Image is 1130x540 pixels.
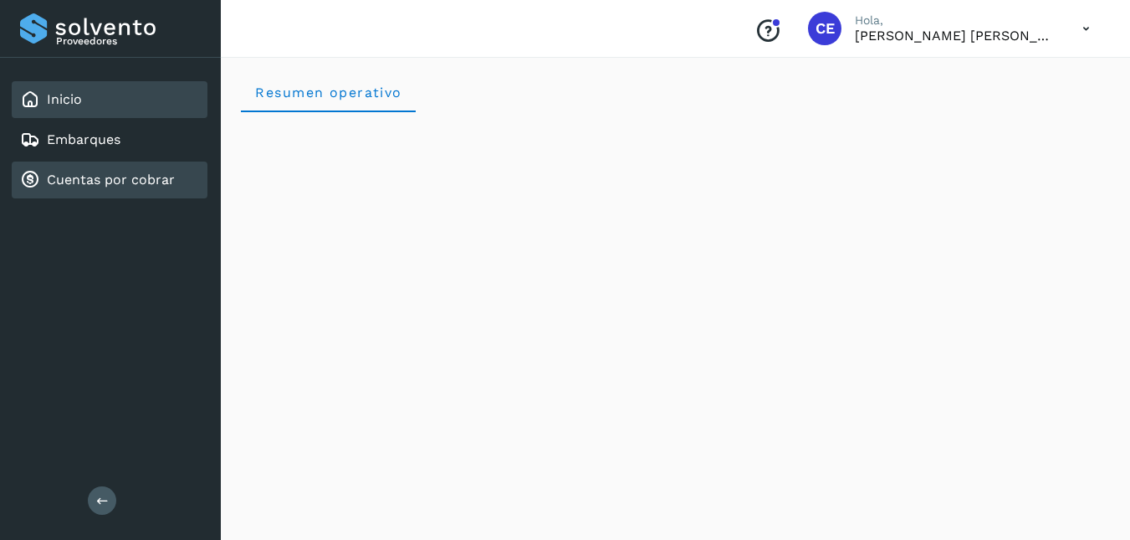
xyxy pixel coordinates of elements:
div: Embarques [12,121,207,158]
div: Inicio [12,81,207,118]
a: Inicio [47,91,82,107]
span: Resumen operativo [254,85,402,100]
p: Hola, [855,13,1056,28]
p: Proveedores [56,35,201,47]
a: Embarques [47,131,120,147]
p: CLAUDIA ELIZABETH SANCHEZ RAMIREZ [855,28,1056,44]
div: Cuentas por cobrar [12,162,207,198]
a: Cuentas por cobrar [47,172,175,188]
